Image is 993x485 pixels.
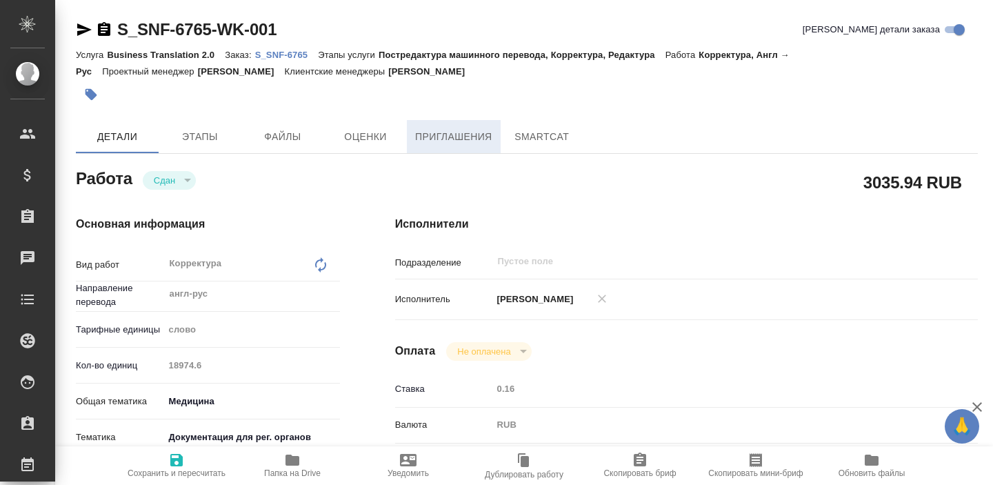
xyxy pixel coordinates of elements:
[164,390,340,413] div: Медицина
[945,409,979,444] button: 🙏
[84,128,150,146] span: Детали
[164,318,340,342] div: слово
[143,171,196,190] div: Сдан
[107,50,225,60] p: Business Translation 2.0
[485,470,563,479] span: Дублировать работу
[350,446,466,485] button: Уведомить
[76,216,340,232] h4: Основная информация
[117,20,277,39] a: S_SNF-6765-WK-001
[415,128,492,146] span: Приглашения
[255,48,319,60] a: S_SNF-6765
[492,379,930,399] input: Пустое поле
[863,170,962,194] h2: 3035.94 RUB
[395,382,492,396] p: Ставка
[446,342,531,361] div: Сдан
[388,66,475,77] p: [PERSON_NAME]
[698,446,814,485] button: Скопировать мини-бриф
[492,293,574,306] p: [PERSON_NAME]
[128,468,225,478] span: Сохранить и пересчитать
[96,21,112,38] button: Скопировать ссылку
[318,50,379,60] p: Этапы услуги
[395,343,436,359] h4: Оплата
[395,293,492,306] p: Исполнитель
[603,468,676,478] span: Скопировать бриф
[76,79,106,110] button: Добавить тэг
[466,446,582,485] button: Дублировать работу
[76,21,92,38] button: Скопировать ссылку для ЯМессенджера
[167,128,233,146] span: Этапы
[496,253,897,270] input: Пустое поле
[234,446,350,485] button: Папка на Drive
[150,175,179,186] button: Сдан
[395,256,492,270] p: Подразделение
[839,468,905,478] span: Обновить файлы
[453,346,514,357] button: Не оплачена
[395,216,978,232] h4: Исполнители
[492,413,930,437] div: RUB
[332,128,399,146] span: Оценки
[225,50,254,60] p: Заказ:
[164,355,340,375] input: Пустое поле
[388,468,429,478] span: Уведомить
[76,281,164,309] p: Направление перевода
[509,128,575,146] span: SmartCat
[76,359,164,373] p: Кол-во единиц
[665,50,699,60] p: Работа
[803,23,940,37] span: [PERSON_NAME] детали заказа
[76,395,164,408] p: Общая тематика
[76,430,164,444] p: Тематика
[582,446,698,485] button: Скопировать бриф
[76,50,107,60] p: Услуга
[102,66,197,77] p: Проектный менеджер
[250,128,316,146] span: Файлы
[379,50,665,60] p: Постредактура машинного перевода, Корректура, Редактура
[76,165,132,190] h2: Работа
[119,446,234,485] button: Сохранить и пересчитать
[164,426,340,449] div: Документация для рег. органов
[395,418,492,432] p: Валюта
[814,446,930,485] button: Обновить файлы
[198,66,285,77] p: [PERSON_NAME]
[264,468,321,478] span: Папка на Drive
[708,468,803,478] span: Скопировать мини-бриф
[76,323,164,337] p: Тарифные единицы
[255,50,319,60] p: S_SNF-6765
[76,258,164,272] p: Вид работ
[950,412,974,441] span: 🙏
[285,66,389,77] p: Клиентские менеджеры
